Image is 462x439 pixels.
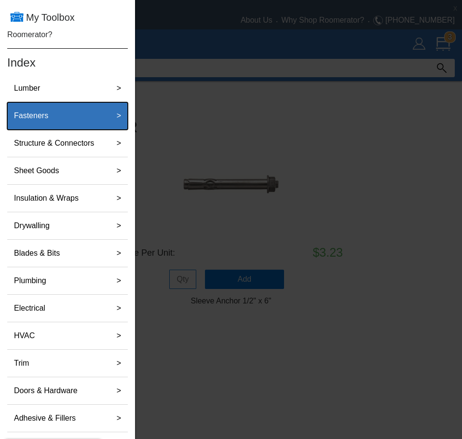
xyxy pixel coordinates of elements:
[10,326,39,345] label: HVAC
[113,161,125,180] label: >
[10,161,63,180] label: Sheet Goods
[7,48,128,71] h4: Index
[113,244,125,263] label: >
[7,102,128,130] button: Fasteners>
[7,12,75,23] a: My Toolbox
[10,381,82,400] label: Doors & Hardware
[10,106,52,125] label: Fasteners
[7,405,128,432] button: Adhesive & Fillers>
[7,157,128,185] button: Sheet Goods>
[113,216,125,235] label: >
[113,326,125,345] label: >
[7,212,128,240] button: Drywalling>
[113,354,125,373] label: >
[10,271,50,290] label: Plumbing
[10,189,82,208] label: Insulation & Wraps
[113,271,125,290] label: >
[113,134,125,153] label: >
[113,79,125,98] label: >
[7,322,128,350] button: HVAC>
[7,350,128,377] button: Trim>
[7,75,128,102] button: Lumber>
[7,377,128,405] button: Doors & Hardware>
[7,185,128,212] button: Insulation & Wraps>
[113,299,125,318] label: >
[113,381,125,400] label: >
[113,106,125,125] label: >
[7,267,128,295] button: Plumbing>
[10,244,64,263] label: Blades & Bits
[10,79,44,98] label: Lumber
[113,409,125,428] label: >
[10,354,33,373] label: Trim
[10,299,49,318] label: Electrical
[7,240,128,267] button: Blades & Bits>
[10,409,80,428] label: Adhesive & Fillers
[10,216,54,235] label: Drywalling
[7,130,128,157] button: Structure & Connectors>
[113,189,125,208] label: >
[7,295,128,322] button: Electrical>
[7,30,52,39] a: Roomerator?
[10,134,98,153] label: Structure & Connectors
